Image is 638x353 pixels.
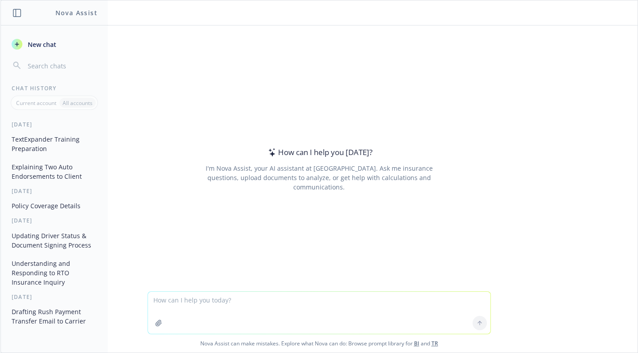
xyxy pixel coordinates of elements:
p: Current account [16,99,56,107]
div: Chat History [1,84,108,92]
button: Updating Driver Status & Document Signing Process [8,228,101,252]
div: How can I help you [DATE]? [266,147,372,158]
div: [DATE] [1,293,108,301]
a: TR [431,340,438,347]
button: Policy Coverage Details [8,198,101,213]
button: New chat [8,36,101,52]
div: [DATE] [1,187,108,195]
button: Explaining Two Auto Endorsements to Client [8,160,101,184]
div: [DATE] [1,121,108,128]
input: Search chats [26,59,97,72]
h1: Nova Assist [55,8,97,17]
span: Nova Assist can make mistakes. Explore what Nova can do: Browse prompt library for and [4,334,634,353]
p: All accounts [63,99,93,107]
button: Understanding and Responding to RTO Insurance Inquiry [8,256,101,290]
button: Drafting Rush Payment Transfer Email to Carrier [8,304,101,328]
div: I'm Nova Assist, your AI assistant at [GEOGRAPHIC_DATA]. Ask me insurance questions, upload docum... [193,164,445,192]
a: BI [414,340,419,347]
div: [DATE] [1,217,108,224]
span: New chat [26,40,56,49]
button: TextExpander Training Preparation [8,132,101,156]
